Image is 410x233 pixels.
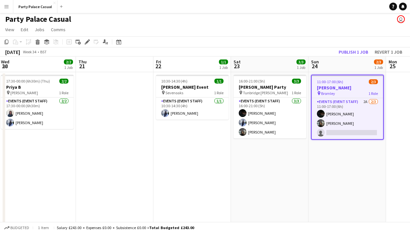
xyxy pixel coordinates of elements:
[234,97,306,138] app-card-role: Events (Event Staff)3/316:00-21:00 (5h)[PERSON_NAME][PERSON_NAME][PERSON_NAME]
[311,59,319,65] span: Sun
[59,79,68,84] span: 2/2
[10,90,38,95] span: [PERSON_NAME]
[336,48,371,56] button: Publish 1 job
[311,75,384,140] app-job-card: 11:00-17:00 (6h)2/3[PERSON_NAME] Bromley1 RoleEvents (Event Staff)2A2/311:00-17:00 (6h)[PERSON_NA...
[239,79,265,84] span: 16:00-21:00 (5h)
[32,25,47,34] a: Jobs
[312,85,383,91] h3: [PERSON_NAME]
[156,75,229,120] app-job-card: 10:30-14:30 (4h)1/1[PERSON_NAME] Event Sevenoaks1 RoleEvents (Event Staff)1/110:30-14:30 (4h)[PER...
[372,48,405,56] button: Revert 1 job
[78,62,87,70] span: 21
[317,79,343,84] span: 11:00-17:00 (6h)
[243,90,288,95] span: Tunbridge [PERSON_NAME]
[374,59,383,64] span: 2/3
[214,79,223,84] span: 1/1
[310,62,319,70] span: 24
[5,49,20,55] div: [DATE]
[233,62,241,70] span: 23
[64,59,73,64] span: 2/2
[1,59,9,65] span: Wed
[321,91,335,96] span: Bromley
[10,226,29,230] span: Budgeted
[156,97,229,120] app-card-role: Events (Event Staff)1/110:30-14:30 (4h)[PERSON_NAME]
[155,62,161,70] span: 22
[1,84,74,90] h3: Priya B
[156,59,161,65] span: Fri
[48,25,68,34] a: Comms
[368,91,378,96] span: 1 Role
[234,59,241,65] span: Sat
[78,59,87,65] span: Thu
[292,90,301,95] span: 1 Role
[374,65,383,70] div: 1 Job
[165,90,183,95] span: Sevenoaks
[5,14,71,24] h1: Party Palace Casual
[13,0,57,13] button: Party Palace Casual
[3,224,30,231] button: Budgeted
[6,79,50,84] span: 17:30-00:00 (6h30m) (Thu)
[219,59,228,64] span: 1/1
[21,27,28,32] span: Edit
[219,65,228,70] div: 1 Job
[156,84,229,90] h3: [PERSON_NAME] Event
[149,225,194,230] span: Total Budgeted £243.00
[369,79,378,84] span: 2/3
[1,97,74,129] app-card-role: Events (Event Staff)2/217:30-00:00 (6h30m)[PERSON_NAME][PERSON_NAME]
[57,225,194,230] div: Salary £243.00 + Expenses £0.00 + Subsistence £0.00 =
[389,59,397,65] span: Mon
[59,90,68,95] span: 1 Role
[1,75,74,129] app-job-card: 17:30-00:00 (6h30m) (Thu)2/2Priya B [PERSON_NAME]1 RoleEvents (Event Staff)2/217:30-00:00 (6h30m)...
[40,49,47,54] div: BST
[312,98,383,139] app-card-role: Events (Event Staff)2A2/311:00-17:00 (6h)[PERSON_NAME][PERSON_NAME]
[5,27,14,32] span: View
[3,25,17,34] a: View
[234,75,306,138] app-job-card: 16:00-21:00 (5h)3/3[PERSON_NAME] Party Tunbridge [PERSON_NAME]1 RoleEvents (Event Staff)3/316:00-...
[234,84,306,90] h3: [PERSON_NAME] Party
[51,27,66,32] span: Comms
[388,62,397,70] span: 25
[297,65,305,70] div: 1 Job
[397,15,405,23] app-user-avatar: Nicole Nkansah
[214,90,223,95] span: 1 Role
[161,79,187,84] span: 10:30-14:30 (4h)
[292,79,301,84] span: 3/3
[35,27,44,32] span: Jobs
[18,25,31,34] a: Edit
[36,225,51,230] span: 1 item
[21,49,38,54] span: Week 34
[296,59,306,64] span: 3/3
[64,65,73,70] div: 1 Job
